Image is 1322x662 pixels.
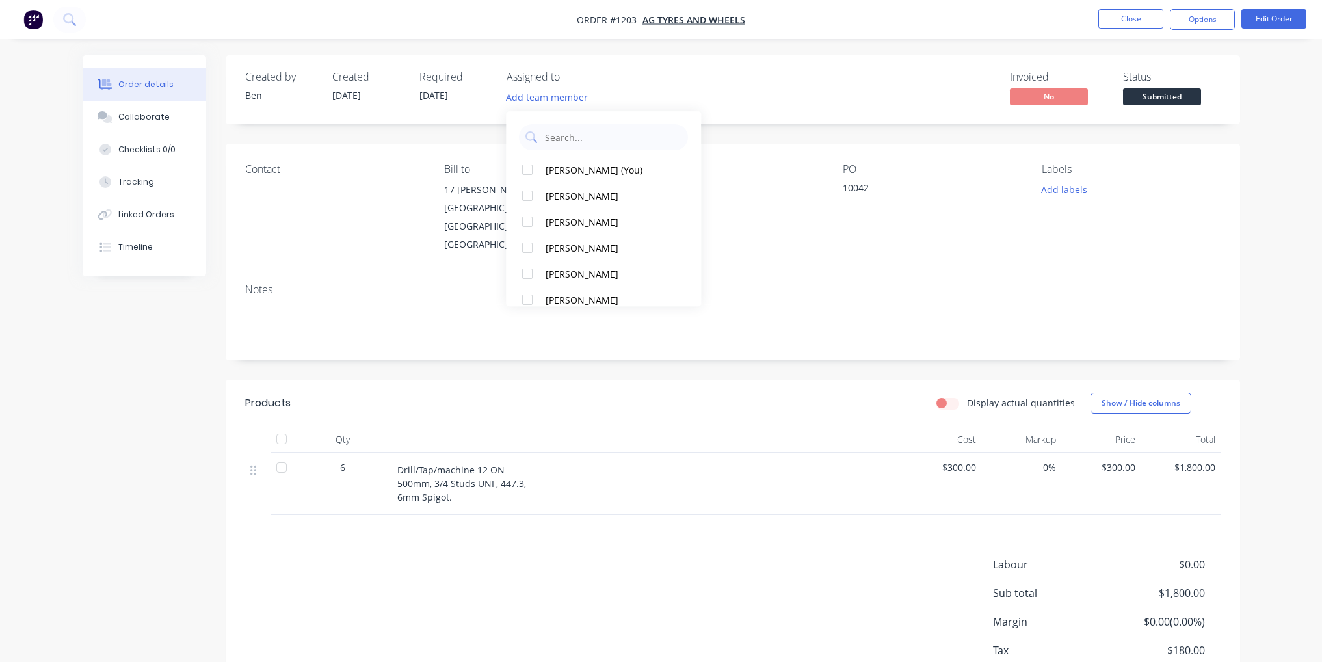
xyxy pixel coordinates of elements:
[981,427,1061,453] div: Markup
[444,199,622,254] div: [GEOGRAPHIC_DATA], [GEOGRAPHIC_DATA], [GEOGRAPHIC_DATA], 3550
[986,460,1056,474] span: 0%
[1141,427,1221,453] div: Total
[118,111,170,123] div: Collaborate
[1098,9,1163,29] button: Close
[83,101,206,133] button: Collaborate
[444,163,622,176] div: Bill to
[444,181,622,254] div: 17 [PERSON_NAME] Crt[GEOGRAPHIC_DATA], [GEOGRAPHIC_DATA], [GEOGRAPHIC_DATA], 3550
[419,71,491,83] div: Required
[993,585,1109,601] span: Sub total
[1146,460,1215,474] span: $1,800.00
[83,68,206,101] button: Order details
[993,614,1109,629] span: Margin
[23,10,43,29] img: Factory
[507,88,595,106] button: Add team member
[967,396,1075,410] label: Display actual quantities
[1061,427,1141,453] div: Price
[499,88,594,106] button: Add team member
[546,189,676,203] div: [PERSON_NAME]
[1108,557,1204,572] span: $0.00
[245,395,291,411] div: Products
[1108,642,1204,658] span: $180.00
[642,14,745,26] a: AG Tyres and Wheels
[506,183,701,209] button: [PERSON_NAME]
[506,235,701,261] button: [PERSON_NAME]
[506,287,701,313] button: [PERSON_NAME]
[1108,585,1204,601] span: $1,800.00
[643,163,821,176] div: Deliver to
[332,89,361,101] span: [DATE]
[546,215,676,229] div: [PERSON_NAME]
[1123,88,1201,108] button: Submitted
[1123,71,1221,83] div: Status
[118,144,176,155] div: Checklists 0/0
[444,181,622,199] div: 17 [PERSON_NAME] Crt
[304,427,382,453] div: Qty
[83,133,206,166] button: Checklists 0/0
[118,209,174,220] div: Linked Orders
[245,163,423,176] div: Contact
[1241,9,1306,29] button: Edit Order
[245,284,1221,296] div: Notes
[546,241,676,255] div: [PERSON_NAME]
[1042,163,1220,176] div: Labels
[1170,9,1235,30] button: Options
[902,427,982,453] div: Cost
[546,293,676,307] div: [PERSON_NAME]
[245,71,317,83] div: Created by
[544,124,681,150] input: Search...
[506,209,701,235] button: [PERSON_NAME]
[1108,614,1204,629] span: $0.00 ( 0.00 %)
[83,198,206,231] button: Linked Orders
[83,166,206,198] button: Tracking
[118,241,153,253] div: Timeline
[506,157,701,183] button: [PERSON_NAME] (You)
[397,464,526,503] span: Drill/Tap/machine 12 ON 500mm, 3/4 Studs UNF, 447.3, 6mm Spigot.
[1066,460,1136,474] span: $300.00
[1010,71,1107,83] div: Invoiced
[1035,181,1094,198] button: Add labels
[546,163,676,177] div: [PERSON_NAME] (You)
[1010,88,1088,105] span: No
[245,88,317,102] div: Ben
[577,14,642,26] span: Order #1203 -
[546,267,676,281] div: [PERSON_NAME]
[332,71,404,83] div: Created
[907,460,977,474] span: $300.00
[83,231,206,263] button: Timeline
[419,89,448,101] span: [DATE]
[118,79,174,90] div: Order details
[993,557,1109,572] span: Labour
[843,181,1005,199] div: 10042
[507,71,637,83] div: Assigned to
[1123,88,1201,105] span: Submitted
[506,261,701,287] button: [PERSON_NAME]
[340,460,345,474] span: 6
[993,642,1109,658] span: Tax
[843,163,1021,176] div: PO
[118,176,154,188] div: Tracking
[1091,393,1191,414] button: Show / Hide columns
